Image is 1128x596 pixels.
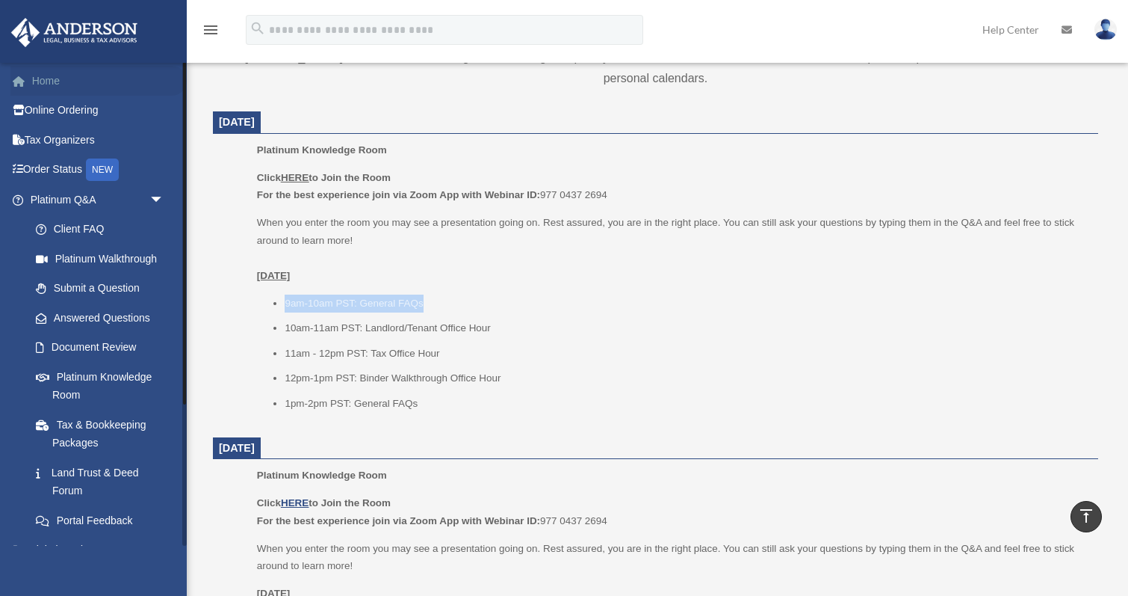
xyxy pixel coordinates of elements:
li: 10am-11am PST: Landlord/Tenant Office Hour [285,319,1088,337]
span: arrow_drop_down [149,535,179,566]
span: Platinum Knowledge Room [257,470,387,481]
a: Home [10,66,187,96]
a: Answered Questions [21,303,187,333]
u: [DATE] [257,270,291,281]
span: arrow_drop_down [149,185,179,215]
a: HERE [281,497,309,509]
a: vertical_align_top [1070,501,1102,532]
a: menu [202,26,220,39]
p: 977 0437 2694 [257,169,1088,204]
i: menu [202,21,220,39]
b: Click to Join the Room [257,172,391,183]
li: 12pm-1pm PST: Binder Walkthrough Office Hour [285,369,1088,387]
a: Platinum Q&Aarrow_drop_down [10,185,187,215]
a: Platinum Walkthrough [21,244,187,274]
a: Portal Feedback [21,506,187,535]
a: Land Trust & Deed Forum [21,458,187,506]
a: Digital Productsarrow_drop_down [10,535,187,565]
p: 977 0437 2694 [257,494,1088,529]
a: Submit a Question [21,274,187,304]
b: For the best experience join via Zoom App with Webinar ID: [257,515,540,526]
span: [DATE] [219,442,255,454]
img: User Pic [1094,19,1117,40]
li: 1pm-2pm PST: General FAQs [285,395,1088,413]
span: [DATE] [219,116,255,128]
p: When you enter the room you may see a presentation going on. Rest assured, you are in the right p... [257,540,1088,575]
a: Platinum Knowledge Room [21,362,179,410]
a: Tax & Bookkeeping Packages [21,410,187,458]
li: 9am-10am PST: General FAQs [285,295,1088,313]
a: Online Ordering [10,96,187,126]
span: Platinum Knowledge Room [257,144,387,156]
b: For the best experience join via Zoom App with Webinar ID: [257,189,540,200]
a: Client FAQ [21,215,187,245]
p: When you enter the room you may see a presentation going on. Rest assured, you are in the right p... [257,214,1088,284]
a: Document Review [21,333,187,363]
div: NEW [86,159,119,181]
i: vertical_align_top [1077,507,1095,525]
li: 11am - 12pm PST: Tax Office Hour [285,345,1088,363]
b: Click to Join the Room [257,497,391,509]
i: search [250,20,266,37]
u: HERE [281,172,309,183]
img: Anderson Advisors Platinum Portal [7,18,142,47]
a: Order StatusNEW [10,155,187,185]
a: Tax Organizers [10,125,187,155]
